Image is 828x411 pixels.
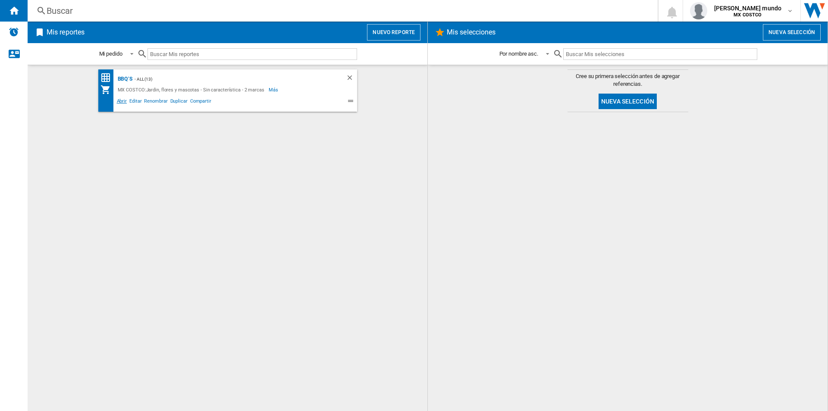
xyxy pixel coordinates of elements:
button: Nueva selección [763,24,821,41]
span: Cree su primera selección antes de agregar referencias. [568,72,688,88]
h2: Mis selecciones [445,24,498,41]
button: Nuevo reporte [367,24,420,41]
span: Compartir [189,97,213,107]
span: [PERSON_NAME] mundo [714,4,782,13]
div: Mi pedido [99,50,122,57]
b: MX COSTCO [734,12,762,18]
img: alerts-logo.svg [9,27,19,37]
span: Más [269,85,279,95]
input: Buscar Mis reportes [147,48,357,60]
div: Por nombre asc. [499,50,539,57]
span: Editar [128,97,143,107]
div: Mi colección [100,85,116,95]
div: - ALL (13) [132,74,328,85]
span: Abrir [116,97,129,107]
input: Buscar Mis selecciones [563,48,757,60]
span: Renombrar [143,97,169,107]
button: Nueva selección [599,94,657,109]
div: Matriz de precios [100,72,116,83]
h2: Mis reportes [45,24,86,41]
div: BBQ´S [116,74,133,85]
div: Buscar [47,5,635,17]
span: Duplicar [169,97,189,107]
img: profile.jpg [690,2,707,19]
div: MX COSTCO:Jardin, flores y mascotas - Sin característica - 2 marcas [116,85,269,95]
div: Borrar [346,74,357,85]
